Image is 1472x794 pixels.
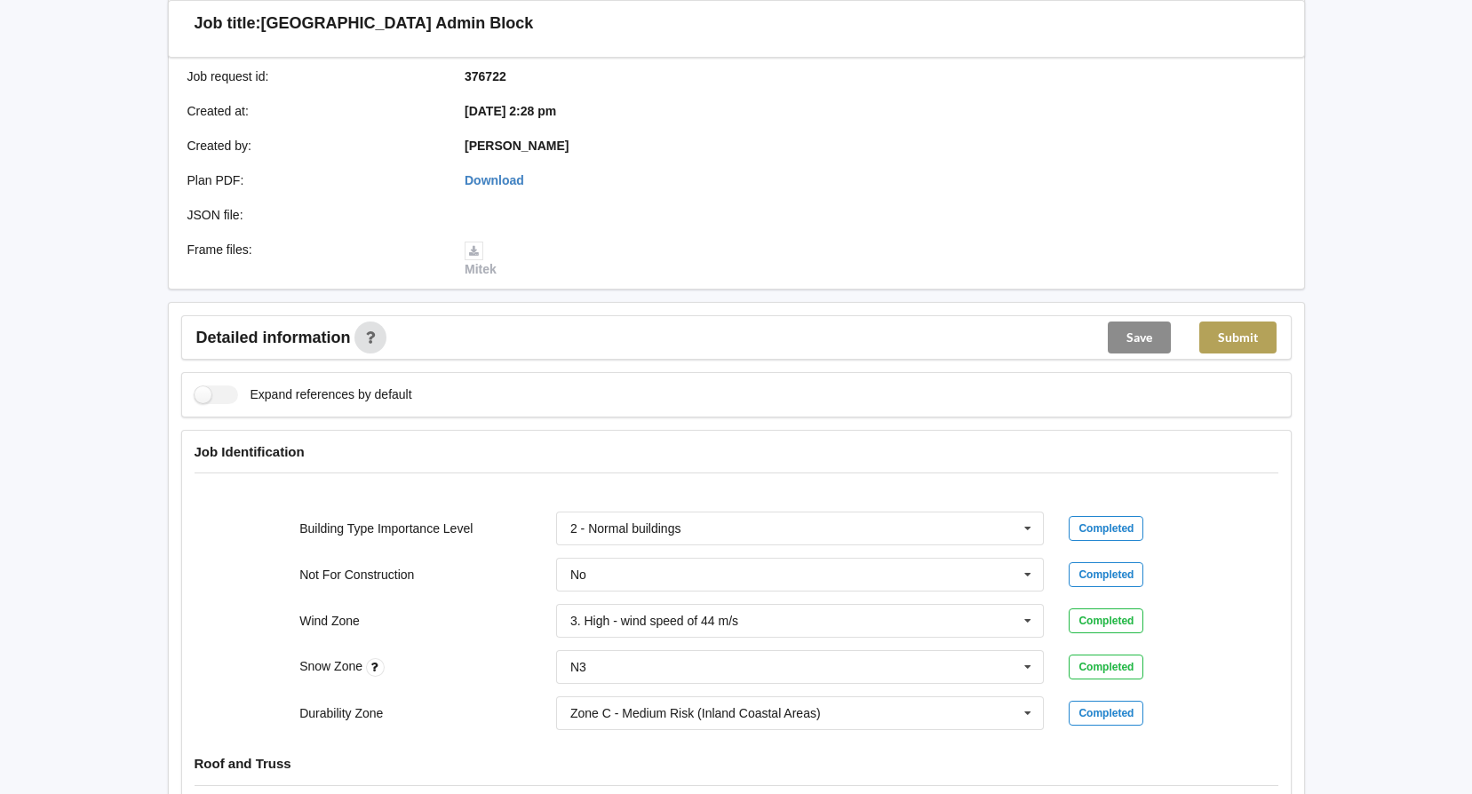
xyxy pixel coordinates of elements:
a: Mitek [465,242,497,276]
label: Expand references by default [195,385,412,404]
b: [DATE] 2:28 pm [465,104,556,118]
b: 376722 [465,69,506,83]
div: Created at : [175,102,453,120]
label: Building Type Importance Level [299,521,473,536]
span: Detailed information [196,330,351,345]
label: Not For Construction [299,568,414,582]
label: Durability Zone [299,706,383,720]
div: Job request id : [175,67,453,85]
div: Completed [1069,562,1143,587]
h3: Job title: [195,13,261,34]
div: Zone C - Medium Risk (Inland Coastal Areas) [570,707,821,719]
h3: [GEOGRAPHIC_DATA] Admin Block [261,13,534,34]
div: Completed [1069,516,1143,541]
b: [PERSON_NAME] [465,139,569,153]
h4: Job Identification [195,443,1278,460]
div: 3. High - wind speed of 44 m/s [570,615,738,627]
a: Download [465,173,524,187]
div: 2 - Normal buildings [570,522,681,535]
div: Completed [1069,608,1143,633]
div: Completed [1069,655,1143,679]
div: Plan PDF : [175,171,453,189]
div: Frame files : [175,241,453,278]
div: Completed [1069,701,1143,726]
button: Submit [1199,322,1277,353]
h4: Roof and Truss [195,755,1278,772]
div: Created by : [175,137,453,155]
div: No [570,568,586,581]
div: JSON file : [175,206,453,224]
label: Snow Zone [299,659,366,673]
label: Wind Zone [299,614,360,628]
div: N3 [570,661,586,673]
